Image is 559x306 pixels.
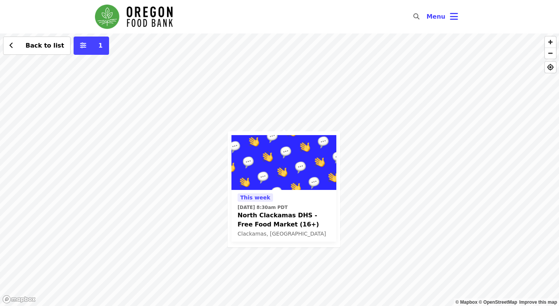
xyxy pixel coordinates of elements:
button: Zoom In [545,37,556,48]
i: search icon [413,13,419,20]
input: Search [424,8,430,26]
span: Menu [426,13,445,20]
span: North Clackamas DHS - Free Food Market (16+) [238,211,330,229]
img: North Clackamas DHS - Free Food Market (16+) organized by Oregon Food Bank [231,135,336,190]
button: Toggle account menu [420,8,464,26]
button: Back to list [3,37,71,55]
button: Zoom Out [545,48,556,59]
button: More filters (1 selected) [74,37,109,55]
img: Oregon Food Bank - Home [95,5,173,29]
a: See details for "North Clackamas DHS - Free Food Market (16+)" [231,135,336,242]
span: 1 [98,42,103,49]
a: Mapbox [456,300,478,305]
button: Find My Location [545,62,556,73]
a: Mapbox logo [2,295,36,304]
div: Clackamas, [GEOGRAPHIC_DATA] [238,231,330,237]
time: [DATE] 8:30am PDT [238,204,288,211]
a: Map feedback [519,300,557,305]
i: bars icon [450,11,458,22]
span: Back to list [26,42,64,49]
a: OpenStreetMap [479,300,517,305]
i: sliders-h icon [80,42,86,49]
i: chevron-left icon [10,42,13,49]
span: This week [240,194,270,201]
